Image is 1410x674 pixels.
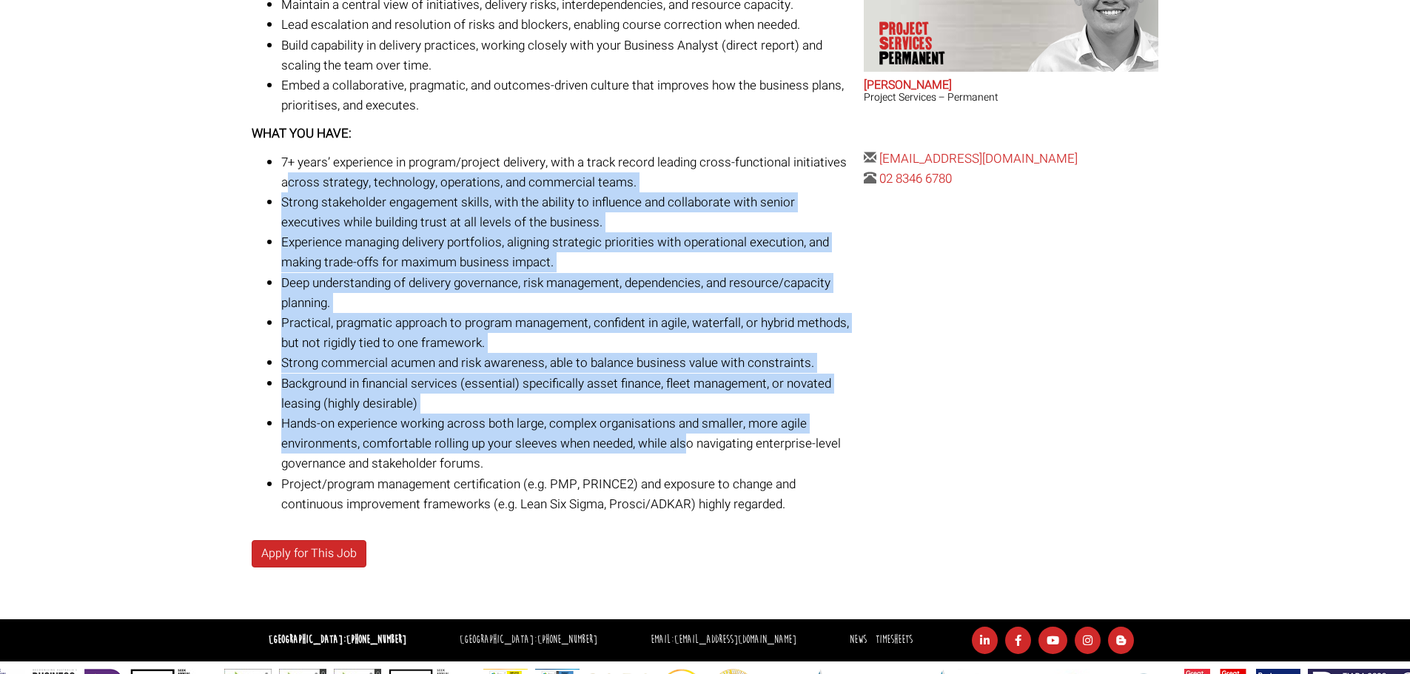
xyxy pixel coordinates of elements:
a: Apply for This Job [252,540,366,567]
strong: [GEOGRAPHIC_DATA]: [269,633,406,647]
p: Project Services [879,21,983,66]
strong: WHAT YOU HAVE: [252,124,352,143]
h3: Project Services – Permanent [864,92,1158,103]
a: Timesheets [876,633,913,647]
span: Permanent [879,51,983,66]
a: [PHONE_NUMBER] [346,633,406,647]
li: Strong commercial acumen and risk awareness, able to balance business value with constraints. [281,353,853,373]
a: [EMAIL_ADDRESS][DOMAIN_NAME] [674,633,796,647]
li: Lead escalation and resolution of risks and blockers, enabling course correction when needed. [281,15,853,35]
li: Build capability in delivery practices, working closely with your Business Analyst (direct report... [281,36,853,75]
li: 7+ years’ experience in program/project delivery, with a track record leading cross-functional in... [281,152,853,192]
li: Practical, pragmatic approach to program management, confident in agile, waterfall, or hybrid met... [281,313,853,353]
li: Deep understanding of delivery governance, risk management, dependencies, and resource/capacity p... [281,273,853,313]
a: 02 8346 6780 [879,169,952,188]
a: [PHONE_NUMBER] [537,633,597,647]
li: [GEOGRAPHIC_DATA]: [456,630,601,651]
li: Embed a collaborative, pragmatic, and outcomes-driven culture that improves how the business plan... [281,75,853,115]
a: News [850,633,867,647]
li: Hands-on experience working across both large, complex organisations and smaller, more agile envi... [281,414,853,474]
li: Background in financial services (essential) specifically asset finance, fleet management, or nov... [281,374,853,414]
li: Email: [647,630,800,651]
h2: [PERSON_NAME] [864,79,1158,92]
a: [EMAIL_ADDRESS][DOMAIN_NAME] [879,149,1078,168]
li: Strong stakeholder engagement skills, with the ability to influence and collaborate with senior e... [281,192,853,232]
li: Project/program management certification (e.g. PMP, PRINCE2) and exposure to change and continuou... [281,474,853,514]
li: Experience managing delivery portfolios, aligning strategic priorities with operational execution... [281,232,853,272]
